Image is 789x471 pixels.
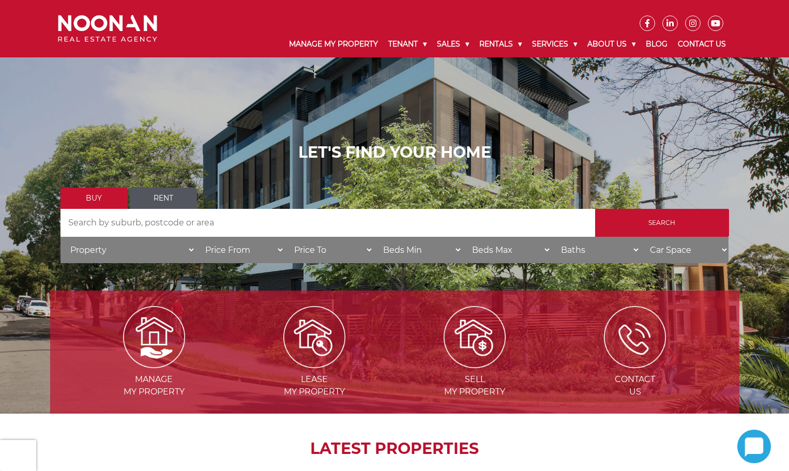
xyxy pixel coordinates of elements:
a: Sales [432,31,474,57]
img: ICONS [604,306,666,368]
a: About Us [582,31,641,57]
a: Contact Us [673,31,731,57]
span: Contact Us [556,373,714,398]
a: Buy [60,188,128,209]
span: Sell my Property [396,373,554,398]
a: Manage My Property [284,31,383,57]
a: Managemy Property [75,331,233,397]
h2: LATEST PROPERTIES [76,439,714,458]
img: Noonan Real Estate Agency [58,15,157,42]
a: Leasemy Property [235,331,393,397]
h1: LET'S FIND YOUR HOME [60,143,729,162]
a: Services [527,31,582,57]
a: Tenant [383,31,432,57]
span: Lease my Property [235,373,393,398]
a: Rentals [474,31,527,57]
a: Sellmy Property [396,331,554,397]
input: Search [595,209,729,237]
a: Rent [130,188,197,209]
img: Manage my Property [123,306,185,368]
img: Lease my property [283,306,345,368]
input: Search by suburb, postcode or area [60,209,595,237]
a: ContactUs [556,331,714,397]
img: Sell my property [444,306,506,368]
span: Manage my Property [75,373,233,398]
a: Blog [641,31,673,57]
